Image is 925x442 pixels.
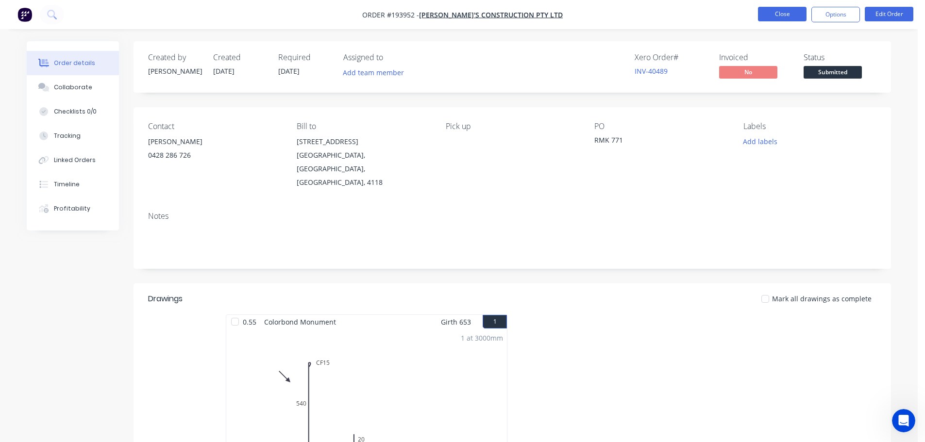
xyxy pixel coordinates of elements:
[260,315,340,329] span: Colorbond Monument
[811,7,860,22] button: Options
[54,131,81,140] div: Tracking
[54,107,97,116] div: Checklists 0/0
[343,66,409,79] button: Add team member
[213,66,235,76] span: [DATE]
[719,66,777,78] span: No
[483,315,507,328] button: 1
[297,135,430,189] div: [STREET_ADDRESS][GEOGRAPHIC_DATA], [GEOGRAPHIC_DATA], [GEOGRAPHIC_DATA], 4118
[27,75,119,99] button: Collaborate
[278,66,300,76] span: [DATE]
[338,66,409,79] button: Add team member
[54,59,95,67] div: Order details
[419,10,563,19] a: [PERSON_NAME]'s Construction Pty Ltd
[446,122,579,131] div: Pick up
[758,7,807,21] button: Close
[54,156,96,164] div: Linked Orders
[719,53,792,62] div: Invoiced
[594,135,716,148] div: RMK 771
[635,53,707,62] div: Xero Order #
[804,53,876,62] div: Status
[297,148,430,189] div: [GEOGRAPHIC_DATA], [GEOGRAPHIC_DATA], [GEOGRAPHIC_DATA], 4118
[865,7,913,21] button: Edit Order
[343,53,440,62] div: Assigned to
[278,53,332,62] div: Required
[635,66,668,76] a: INV-40489
[27,196,119,221] button: Profitability
[54,204,90,213] div: Profitability
[17,7,32,22] img: Factory
[804,66,862,81] button: Submitted
[148,53,202,62] div: Created by
[148,293,183,305] div: Drawings
[27,99,119,124] button: Checklists 0/0
[148,148,281,162] div: 0428 286 726
[54,180,80,189] div: Timeline
[743,122,876,131] div: Labels
[54,83,92,92] div: Collaborate
[27,124,119,148] button: Tracking
[148,66,202,76] div: [PERSON_NAME]
[772,294,872,304] span: Mark all drawings as complete
[892,409,915,432] iframe: Intercom live chat
[27,172,119,196] button: Timeline
[27,51,119,75] button: Order details
[362,10,419,19] span: Order #193952 -
[213,53,267,62] div: Created
[804,66,862,78] span: Submitted
[239,315,260,329] span: 0.55
[738,135,782,148] button: Add labels
[441,315,471,329] span: Girth 653
[27,148,119,172] button: Linked Orders
[297,122,430,131] div: Bill to
[148,135,281,166] div: [PERSON_NAME]0428 286 726
[297,135,430,148] div: [STREET_ADDRESS]
[148,212,876,221] div: Notes
[594,122,727,131] div: PO
[461,333,503,343] div: 1 at 3000mm
[148,122,281,131] div: Contact
[148,135,281,148] div: [PERSON_NAME]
